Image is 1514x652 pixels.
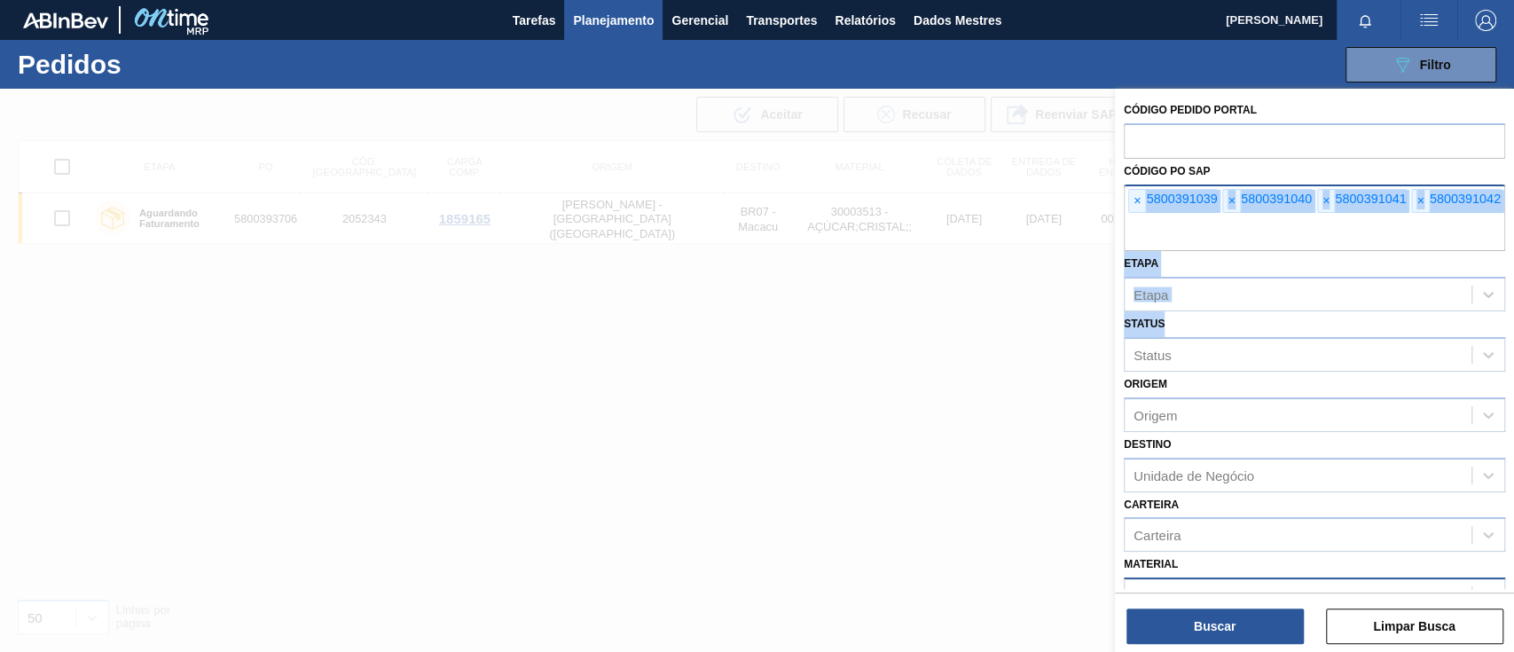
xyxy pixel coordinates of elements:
font: Pedidos [18,50,122,79]
font: Origem [1134,407,1177,422]
font: × [1228,193,1235,208]
font: Relatórios [835,13,895,27]
font: Origem [1124,378,1167,390]
font: Planejamento [573,13,654,27]
font: Status [1124,318,1165,330]
font: 5800391040 [1241,192,1312,206]
font: Código PO SAP [1124,165,1210,177]
font: Status [1134,348,1172,363]
font: Etapa [1124,257,1158,270]
font: Carteira [1134,528,1181,543]
font: Etapa [1134,287,1168,302]
font: Dados Mestres [914,13,1002,27]
font: Transportes [746,13,817,27]
font: 5800391039 [1146,192,1217,206]
font: Material [1124,558,1178,570]
font: Unidade de Negócio [1134,467,1254,483]
font: Carteira [1124,499,1179,511]
font: × [1322,193,1330,208]
font: Tarefas [513,13,556,27]
font: Material [1134,588,1181,603]
font: × [1416,193,1424,208]
img: TNhmsLtSVTkK8tSr43FrP2fwEKptu5GPRR3wAAAABJRU5ErkJggg== [23,12,108,28]
img: ações do usuário [1418,10,1439,31]
font: Código Pedido Portal [1124,104,1257,116]
button: Notificações [1337,8,1393,33]
font: [PERSON_NAME] [1226,13,1322,27]
font: 5800391041 [1335,192,1406,206]
font: Gerencial [671,13,728,27]
img: Sair [1475,10,1496,31]
font: Filtro [1420,58,1451,72]
font: × [1134,193,1141,208]
font: Destino [1124,438,1171,451]
button: Filtro [1345,47,1496,82]
font: 5800391042 [1430,192,1501,206]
